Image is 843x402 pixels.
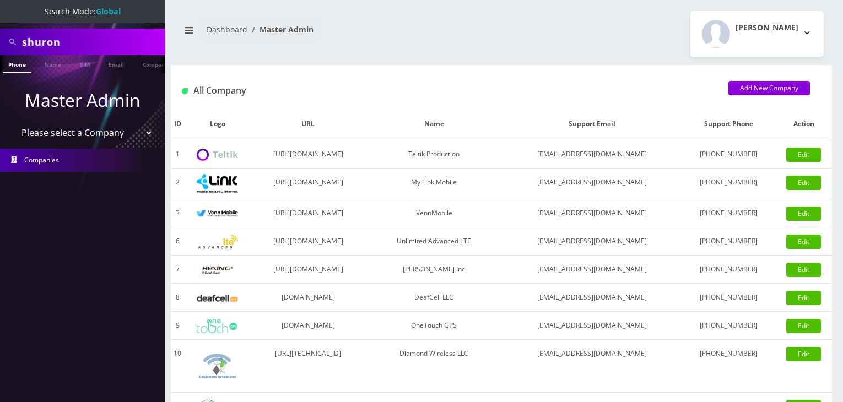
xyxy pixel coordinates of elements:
[137,55,174,72] a: Company
[682,140,776,169] td: [PHONE_NUMBER]
[197,149,238,161] img: Teltik Production
[197,345,238,387] img: Diamond Wireless LLC
[786,319,821,333] a: Edit
[503,312,682,340] td: [EMAIL_ADDRESS][DOMAIN_NAME]
[786,235,821,249] a: Edit
[179,18,493,50] nav: breadcrumb
[682,284,776,312] td: [PHONE_NUMBER]
[251,312,365,340] td: [DOMAIN_NAME]
[503,108,682,140] th: Support Email
[171,140,184,169] td: 1
[251,199,365,227] td: [URL][DOMAIN_NAME]
[103,55,129,72] a: Email
[365,312,503,340] td: OneTouch GPS
[786,263,821,277] a: Edit
[503,199,682,227] td: [EMAIL_ADDRESS][DOMAIN_NAME]
[197,235,238,249] img: Unlimited Advanced LTE
[182,85,712,96] h1: All Company
[682,108,776,140] th: Support Phone
[197,319,238,333] img: OneTouch GPS
[39,55,67,72] a: Name
[503,340,682,393] td: [EMAIL_ADDRESS][DOMAIN_NAME]
[207,24,247,35] a: Dashboard
[171,169,184,199] td: 2
[96,6,121,17] strong: Global
[736,23,798,32] h2: [PERSON_NAME]
[728,81,810,95] a: Add New Company
[171,108,184,140] th: ID
[171,340,184,393] td: 10
[45,6,121,17] span: Search Mode:
[171,256,184,284] td: 7
[171,199,184,227] td: 3
[690,11,824,57] button: [PERSON_NAME]
[682,340,776,393] td: [PHONE_NUMBER]
[365,199,503,227] td: VennMobile
[365,140,503,169] td: Teltik Production
[503,256,682,284] td: [EMAIL_ADDRESS][DOMAIN_NAME]
[365,284,503,312] td: DeafCell LLC
[503,284,682,312] td: [EMAIL_ADDRESS][DOMAIN_NAME]
[365,108,503,140] th: Name
[503,140,682,169] td: [EMAIL_ADDRESS][DOMAIN_NAME]
[786,291,821,305] a: Edit
[197,210,238,218] img: VennMobile
[197,265,238,275] img: Rexing Inc
[251,256,365,284] td: [URL][DOMAIN_NAME]
[786,148,821,162] a: Edit
[682,256,776,284] td: [PHONE_NUMBER]
[3,55,31,73] a: Phone
[24,155,59,165] span: Companies
[171,227,184,256] td: 6
[682,199,776,227] td: [PHONE_NUMBER]
[365,227,503,256] td: Unlimited Advanced LTE
[171,284,184,312] td: 8
[365,256,503,284] td: [PERSON_NAME] Inc
[682,227,776,256] td: [PHONE_NUMBER]
[22,31,163,52] input: Search All Companies
[682,312,776,340] td: [PHONE_NUMBER]
[251,227,365,256] td: [URL][DOMAIN_NAME]
[251,169,365,199] td: [URL][DOMAIN_NAME]
[74,55,95,72] a: SIM
[786,176,821,190] a: Edit
[251,284,365,312] td: [DOMAIN_NAME]
[184,108,251,140] th: Logo
[247,24,314,35] li: Master Admin
[251,340,365,393] td: [URL][TECHNICAL_ID]
[786,347,821,361] a: Edit
[182,88,188,94] img: All Company
[775,108,832,140] th: Action
[197,295,238,302] img: DeafCell LLC
[171,312,184,340] td: 9
[251,140,365,169] td: [URL][DOMAIN_NAME]
[197,174,238,193] img: My Link Mobile
[365,340,503,393] td: Diamond Wireless LLC
[365,169,503,199] td: My Link Mobile
[682,169,776,199] td: [PHONE_NUMBER]
[251,108,365,140] th: URL
[786,207,821,221] a: Edit
[503,169,682,199] td: [EMAIL_ADDRESS][DOMAIN_NAME]
[503,227,682,256] td: [EMAIL_ADDRESS][DOMAIN_NAME]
